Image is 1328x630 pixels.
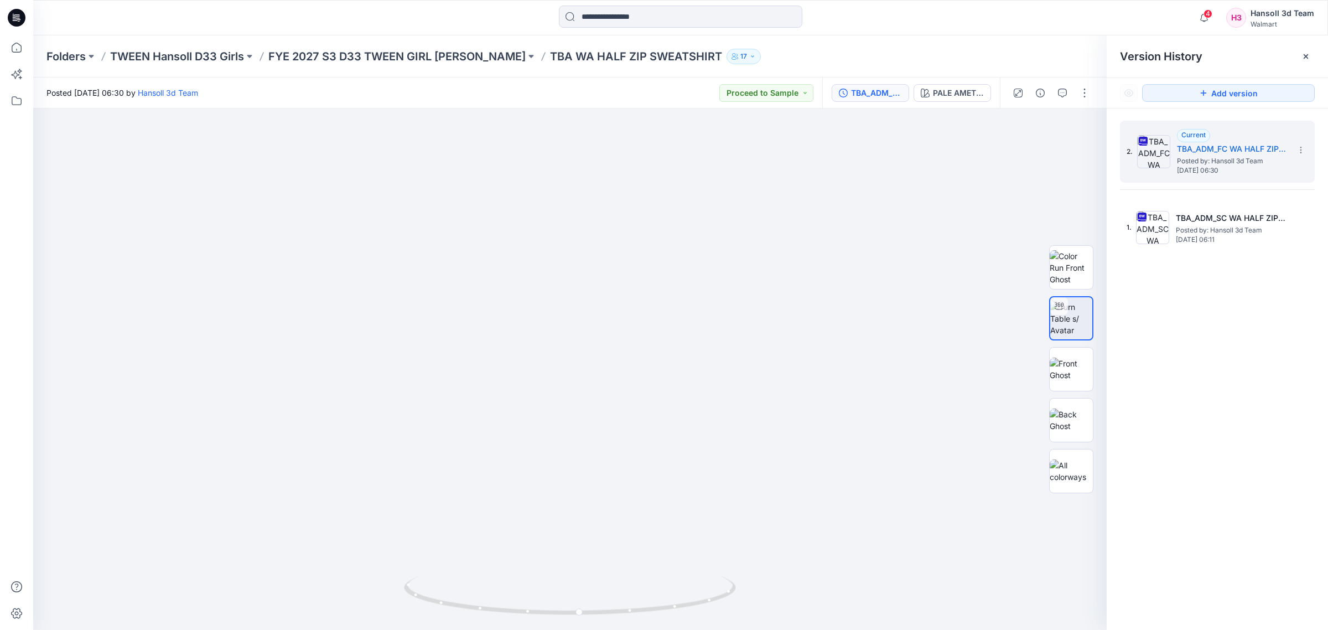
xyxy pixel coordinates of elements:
button: 17 [727,49,761,64]
span: Posted by: Hansoll 3d Team [1176,225,1286,236]
a: FYE 2027 S3 D33 TWEEN GIRL [PERSON_NAME] [268,49,526,64]
img: All colorways [1050,459,1093,483]
button: Close [1301,52,1310,61]
img: Back Ghost [1050,409,1093,432]
img: TBA_ADM_SC WA HALF ZIP SWEATSHIRT_ASTM [1136,211,1169,244]
div: Hansoll 3d Team [1251,7,1314,20]
button: PALE AMETHYST [914,84,991,102]
img: TBA_ADM_FC WA HALF ZIP SWEATSHIRT_ASTM [1137,135,1170,168]
div: H3 [1226,8,1246,28]
a: Hansoll 3d Team [138,88,198,97]
span: [DATE] 06:11 [1176,236,1286,244]
span: Posted by: Hansoll 3d Team [1177,156,1288,167]
div: TBA_ADM_FC WA HALF ZIP SWEATSHIRT_ASTM [851,87,902,99]
a: TWEEN Hansoll D33 Girls [110,49,244,64]
span: 4 [1203,9,1212,18]
h5: TBA_ADM_SC WA HALF ZIP SWEATSHIRT_ASTM [1176,211,1286,225]
p: 17 [740,50,747,63]
span: 2. [1127,147,1133,157]
p: TBA WA HALF ZIP SWEATSHIRT [550,49,722,64]
span: Posted [DATE] 06:30 by [46,87,198,99]
img: Front Ghost [1050,358,1093,381]
div: Walmart [1251,20,1314,28]
span: [DATE] 06:30 [1177,167,1288,174]
a: Folders [46,49,86,64]
span: Version History [1120,50,1202,63]
span: Current [1181,131,1206,139]
button: Add version [1142,84,1315,102]
button: Details [1031,84,1049,102]
button: Show Hidden Versions [1120,84,1138,102]
img: Color Run Front Ghost [1050,250,1093,285]
button: TBA_ADM_FC WA HALF ZIP SWEATSHIRT_ASTM [832,84,909,102]
img: Turn Table s/ Avatar [1050,301,1092,336]
span: 1. [1127,223,1132,233]
div: PALE AMETHYST [933,87,984,99]
h5: TBA_ADM_FC WA HALF ZIP SWEATSHIRT_ASTM [1177,142,1288,156]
